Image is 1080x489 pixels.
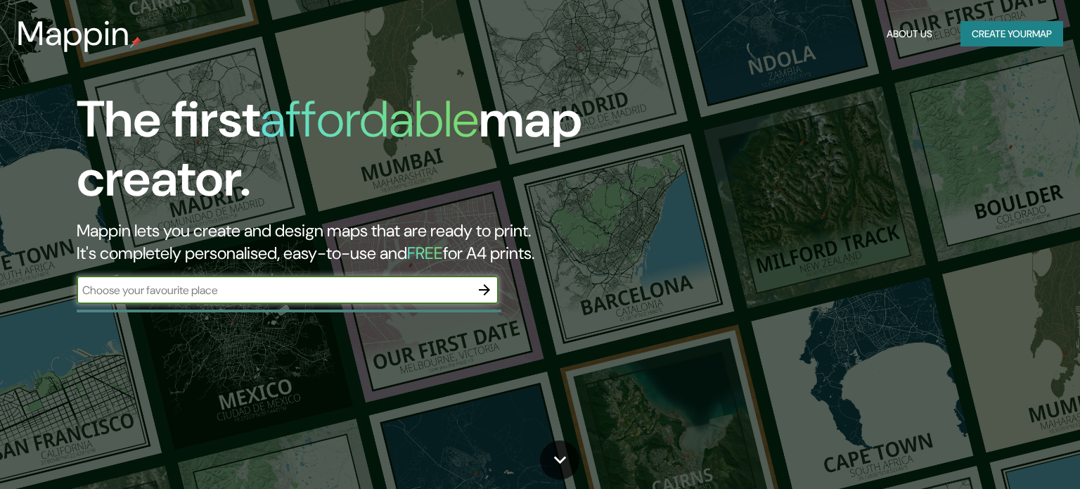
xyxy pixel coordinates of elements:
h1: affordable [260,87,479,152]
input: Choose your favourite place [77,282,470,298]
h2: Mappin lets you create and design maps that are ready to print. It's completely personalised, eas... [77,220,617,265]
img: mappin-pin [130,37,141,48]
h3: Mappin [17,14,130,53]
h5: FREE [407,242,443,264]
button: About Us [881,21,938,47]
h1: The first map creator. [77,90,617,220]
button: Create yourmap [960,21,1063,47]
